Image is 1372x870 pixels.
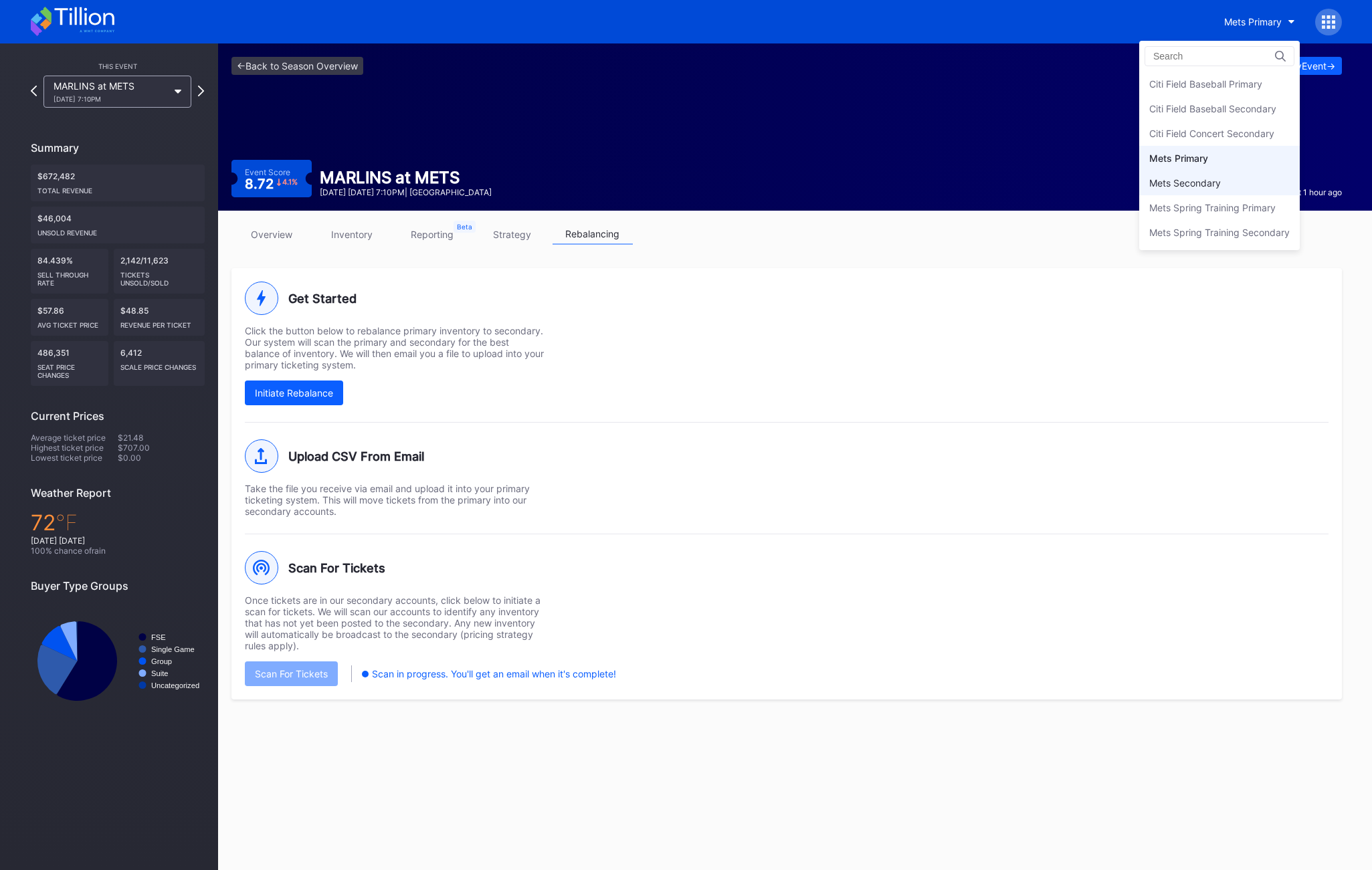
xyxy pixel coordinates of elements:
[1153,51,1270,62] input: Search
[1149,202,1276,213] div: Mets Spring Training Primary
[1149,227,1290,238] div: Mets Spring Training Secondary
[1149,103,1276,114] div: Citi Field Baseball Secondary
[1149,152,1208,164] div: Mets Primary
[1149,177,1221,189] div: Mets Secondary
[1149,78,1262,90] div: Citi Field Baseball Primary
[1149,128,1274,139] div: Citi Field Concert Secondary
